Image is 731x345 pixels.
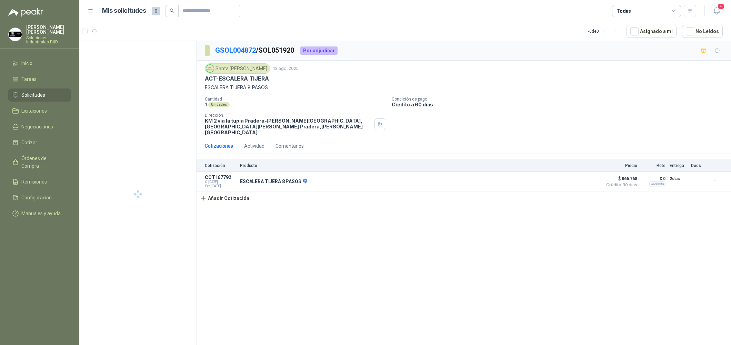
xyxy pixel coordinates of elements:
[8,152,71,172] a: Órdenes de Compra
[586,26,621,37] div: 1 - 0 de 0
[102,6,146,16] h1: Mis solicitudes
[8,104,71,117] a: Licitaciones
[8,191,71,204] a: Configuración
[205,97,386,102] p: Cantidad
[21,123,53,130] span: Negociaciones
[300,46,338,55] div: Por adjudicar
[205,102,207,107] p: 1
[21,178,47,186] span: Remisiones
[641,175,665,183] p: $ 0
[8,73,71,86] a: Tareas
[392,102,728,107] p: Crédito a 60 días
[21,60,32,67] span: Inicio
[8,57,71,70] a: Inicio
[21,139,37,146] span: Cotizar
[205,118,372,135] p: KM 2 vía la tupia Pradera-[PERSON_NAME][GEOGRAPHIC_DATA], [GEOGRAPHIC_DATA][PERSON_NAME] Pradera ...
[197,191,253,205] button: Añadir Cotización
[627,25,677,38] button: Asignado a mi
[717,3,725,10] span: 4
[603,183,637,187] span: Crédito 30 días
[641,163,665,168] p: Flete
[240,163,599,168] p: Producto
[205,113,372,118] p: Dirección
[8,8,43,17] img: Logo peakr
[205,75,269,82] p: ACT-ESCALERA TIJERA
[205,142,233,150] div: Cotizaciones
[215,46,256,54] a: GSOL004872
[21,91,45,99] span: Solicitudes
[8,88,71,102] a: Solicitudes
[21,194,52,201] span: Configuración
[205,63,270,74] div: Santa [PERSON_NAME]
[205,180,236,184] span: C: [DATE]
[21,155,64,170] span: Órdenes de Compra
[21,107,47,115] span: Licitaciones
[206,65,214,72] img: Company Logo
[710,5,723,17] button: 4
[152,7,160,15] span: 0
[8,175,71,188] a: Remisiones
[215,45,295,56] p: / SOL051920
[26,36,71,44] p: Soluciones Industriales D&D
[603,163,637,168] p: Precio
[205,175,236,180] p: COT167792
[649,181,665,187] div: Incluido
[617,7,631,15] div: Todas
[170,8,174,13] span: search
[205,84,723,91] p: ESCALERA TIJERA 8 PASOS
[26,25,71,34] p: [PERSON_NAME] [PERSON_NAME]
[21,210,61,217] span: Manuales y ayuda
[8,136,71,149] a: Cotizar
[240,179,307,185] p: ESCALERA TIJERA 8 PASOS
[691,163,705,168] p: Docs
[276,142,304,150] div: Comentarios
[670,163,687,168] p: Entrega
[205,163,236,168] p: Cotización
[392,97,728,102] p: Condición de pago
[244,142,264,150] div: Actividad
[603,175,637,183] span: $ 866.768
[208,102,230,107] div: Unidades
[9,28,22,41] img: Company Logo
[8,120,71,133] a: Negociaciones
[21,75,37,83] span: Tareas
[682,25,723,38] button: No Leídos
[205,184,236,188] span: Exp: [DATE]
[273,65,299,72] p: 13 ago, 2025
[8,207,71,220] a: Manuales y ayuda
[670,175,687,183] p: 2 días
